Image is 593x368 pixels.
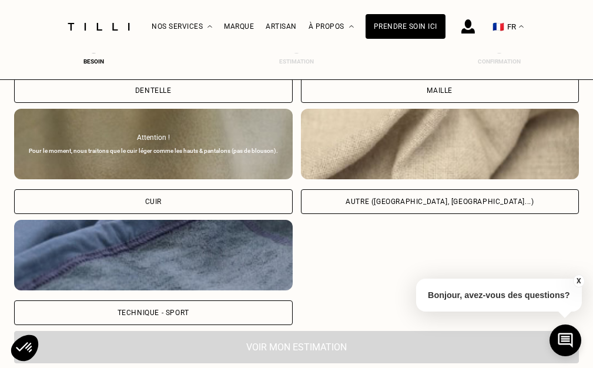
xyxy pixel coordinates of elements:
button: X [572,275,584,287]
div: À propos [309,1,354,53]
div: Attention ! [20,133,287,142]
div: Nos services [152,1,212,53]
div: Autre ([GEOGRAPHIC_DATA], [GEOGRAPHIC_DATA]...) [346,198,534,205]
div: Cuir [145,198,162,205]
button: 🇫🇷 FR [487,1,530,53]
p: Bonjour, avez-vous des questions? [416,279,582,312]
a: Artisan [266,22,297,31]
img: icône connexion [461,19,475,34]
img: Tilli retouche vos vêtements en Technique - Sport [14,220,293,290]
img: Menu déroulant [207,25,212,28]
span: 🇫🇷 [493,21,504,32]
a: Prendre soin ici [366,14,445,39]
img: Tilli retouche vos vêtements en Autre (coton, jersey...) [301,109,579,179]
img: Logo du service de couturière Tilli [63,23,134,31]
div: Estimation [273,58,320,65]
img: Menu déroulant à propos [349,25,354,28]
div: Pour le moment, nous traitons que le cuir léger comme les hauts & pantalons (pas de blouson). [20,148,287,155]
div: Maille [427,87,453,94]
div: Besoin [71,58,118,65]
div: Confirmation [475,58,522,65]
div: Dentelle [135,87,172,94]
a: Marque [224,22,254,31]
div: Technique - Sport [118,309,189,316]
img: menu déroulant [519,25,524,28]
